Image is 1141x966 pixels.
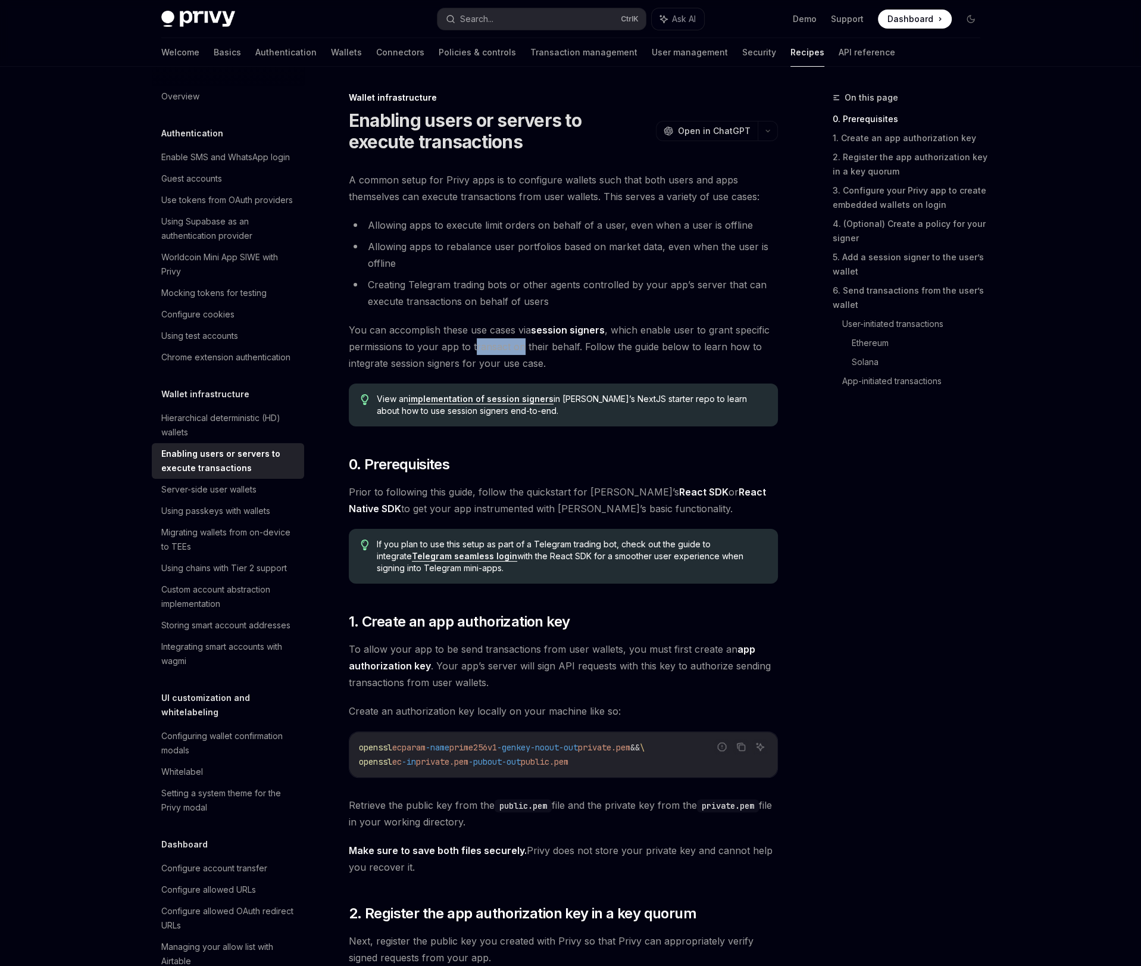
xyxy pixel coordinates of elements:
a: Security [742,38,776,67]
span: private.pem [416,756,468,767]
a: implementation of session signers [408,394,554,404]
a: User management [652,38,728,67]
h5: Authentication [161,126,223,141]
a: Enabling users or servers to execute transactions [152,443,304,479]
li: Allowing apps to execute limit orders on behalf of a user, even when a user is offline [349,217,778,233]
a: Overview [152,86,304,107]
span: -genkey [497,742,530,753]
code: private.pem [697,799,759,812]
span: -out [502,756,521,767]
img: dark logo [161,11,235,27]
span: On this page [845,91,898,105]
a: Using Supabase as an authentication provider [152,211,304,247]
a: 6. Send transactions from the user’s wallet [833,281,990,314]
a: session signers [531,324,605,336]
span: Open in ChatGPT [678,125,751,137]
span: public.pem [521,756,568,767]
span: -name [426,742,449,753]
a: Mocking tokens for testing [152,282,304,304]
span: \ [640,742,645,753]
span: && [630,742,640,753]
a: App-initiated transactions [842,372,990,391]
div: Worldcoin Mini App SIWE with Privy [161,250,297,279]
a: Solana [852,353,990,372]
a: Connectors [376,38,424,67]
a: Worldcoin Mini App SIWE with Privy [152,247,304,282]
span: openssl [359,742,392,753]
span: -out [559,742,578,753]
a: Configuring wallet confirmation modals [152,725,304,761]
svg: Tip [361,540,369,550]
a: Chrome extension authentication [152,347,304,368]
div: Mocking tokens for testing [161,286,267,300]
h5: Wallet infrastructure [161,387,249,401]
a: Configure allowed URLs [152,879,304,900]
div: Setting a system theme for the Privy modal [161,786,297,815]
a: Configure account transfer [152,858,304,879]
span: View an in [PERSON_NAME]’s NextJS starter repo to learn about how to use session signers end-to-end. [377,393,765,417]
a: Policies & controls [439,38,516,67]
a: 0. Prerequisites [833,110,990,129]
span: 2. Register the app authorization key in a key quorum [349,904,696,923]
div: Integrating smart accounts with wagmi [161,640,297,668]
li: Allowing apps to rebalance user portfolios based on market data, even when the user is offline [349,238,778,272]
span: If you plan to use this setup as part of a Telegram trading bot, check out the guide to integrate... [377,538,765,574]
h5: Dashboard [161,837,208,852]
button: Ask AI [752,739,768,755]
button: Search...CtrlK [437,8,646,30]
div: Guest accounts [161,172,222,186]
span: Privy does not store your private key and cannot help you recover it. [349,842,778,875]
div: Whitelabel [161,765,203,779]
a: Ethereum [852,334,990,353]
span: openssl [359,756,392,767]
a: Setting a system theme for the Privy modal [152,783,304,818]
a: 2. Register the app authorization key in a key quorum [833,148,990,181]
div: Server-side user wallets [161,482,257,497]
span: A common setup for Privy apps is to configure wallets such that both users and apps themselves ca... [349,172,778,205]
button: Report incorrect code [714,739,730,755]
a: Dashboard [878,10,952,29]
a: 5. Add a session signer to the user’s wallet [833,248,990,281]
div: Configure allowed OAuth redirect URLs [161,904,297,933]
h1: Enabling users or servers to execute transactions [349,110,651,152]
div: Hierarchical deterministic (HD) wallets [161,411,297,440]
a: Basics [214,38,241,67]
div: Using passkeys with wallets [161,504,270,518]
a: 4. (Optional) Create a policy for your signer [833,214,990,248]
a: Configure cookies [152,304,304,325]
a: Welcome [161,38,199,67]
span: You can accomplish these use cases via , which enable user to grant specific permissions to your ... [349,322,778,372]
a: User-initiated transactions [842,314,990,334]
strong: Make sure to save both files securely. [349,845,527,856]
a: Integrating smart accounts with wagmi [152,636,304,672]
a: React SDK [679,486,729,498]
span: -in [402,756,416,767]
a: Use tokens from OAuth providers [152,189,304,211]
a: Migrating wallets from on-device to TEEs [152,522,304,557]
a: 3. Configure your Privy app to create embedded wallets on login [833,181,990,214]
a: Using passkeys with wallets [152,500,304,522]
span: Dashboard [887,13,933,25]
a: Configure allowed OAuth redirect URLs [152,900,304,936]
a: Using test accounts [152,325,304,347]
span: -pubout [468,756,502,767]
span: -noout [530,742,559,753]
h5: UI customization and whitelabeling [161,691,304,719]
a: Recipes [790,38,824,67]
span: ec [392,756,402,767]
span: private.pem [578,742,630,753]
code: public.pem [495,799,552,812]
a: Using chains with Tier 2 support [152,557,304,579]
span: To allow your app to be send transactions from user wallets, you must first create an . Your app’... [349,641,778,691]
div: Chrome extension authentication [161,350,290,364]
span: Create an authorization key locally on your machine like so: [349,703,778,719]
div: Search... [460,12,493,26]
span: 1. Create an app authorization key [349,612,570,631]
span: Ask AI [672,13,696,25]
div: Use tokens from OAuth providers [161,193,293,207]
span: 0. Prerequisites [349,455,449,474]
div: Enable SMS and WhatsApp login [161,150,290,164]
div: Configure account transfer [161,861,267,875]
a: Server-side user wallets [152,479,304,500]
div: Overview [161,89,199,104]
